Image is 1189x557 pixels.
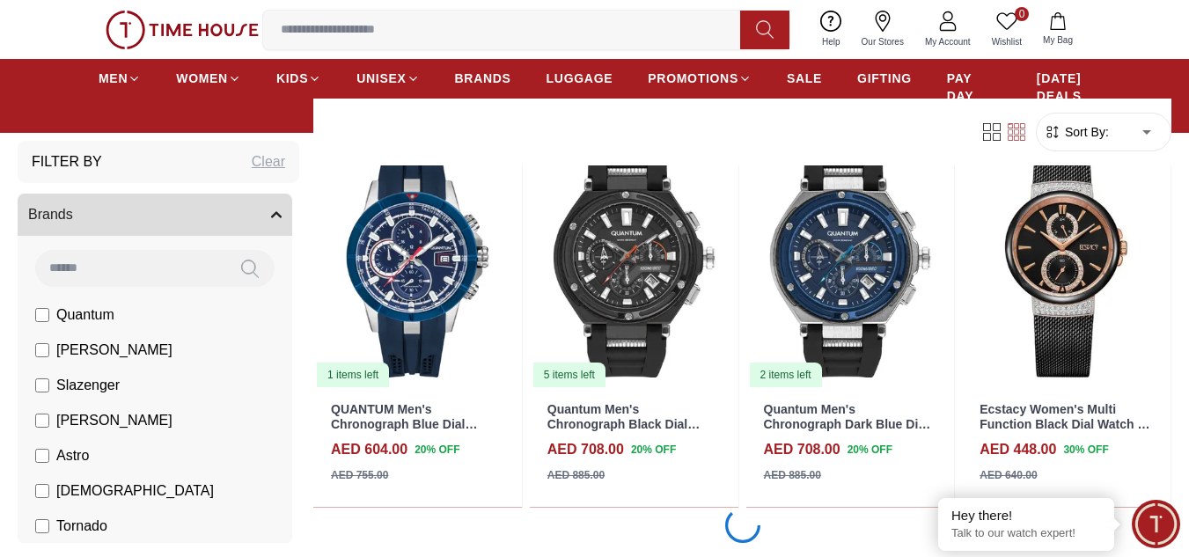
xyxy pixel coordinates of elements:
[851,7,914,52] a: Our Stores
[547,62,613,94] a: LUGGAGE
[455,70,511,87] span: BRANDS
[533,363,606,387] div: 5 items left
[35,308,49,322] input: Quantum
[815,35,848,48] span: Help
[981,7,1032,52] a: 0Wishlist
[35,519,49,533] input: Tornado
[56,445,89,466] span: Astro
[35,414,49,428] input: [PERSON_NAME]
[547,439,624,460] h4: AED 708.00
[980,402,1149,446] a: Ecstacy Women's Multi Function Black Dial Watch - E23603-KMBB
[980,439,1056,460] h4: AED 448.00
[18,194,292,236] button: Brands
[648,62,752,94] a: PROMOTIONS
[99,70,128,87] span: MEN
[455,62,511,94] a: BRANDS
[35,484,49,498] input: [DEMOGRAPHIC_DATA]
[951,526,1101,541] p: Talk to our watch expert!
[648,70,738,87] span: PROMOTIONS
[331,402,477,446] a: QUANTUM Men's Chronograph Blue Dial Watch - HNG893.399
[1063,442,1108,458] span: 30 % OFF
[356,62,419,94] a: UNISEX
[1037,62,1090,112] a: [DATE] DEALS
[276,62,321,94] a: KIDS
[746,127,955,389] a: Quantum Men's Chronograph Dark Blue Dial Watch - HNG1010.3912 items left
[1044,123,1109,141] button: Sort By:
[547,70,613,87] span: LUGGAGE
[530,127,738,389] a: Quantum Men's Chronograph Black Dial Watch - HNG1010.6515 items left
[787,70,822,87] span: SALE
[530,127,738,389] img: Quantum Men's Chronograph Black Dial Watch - HNG1010.651
[56,480,214,502] span: [DEMOGRAPHIC_DATA]
[1061,123,1109,141] span: Sort By:
[56,410,172,431] span: [PERSON_NAME]
[252,151,285,172] div: Clear
[1132,500,1180,548] div: Chat Widget
[631,442,676,458] span: 20 % OFF
[32,151,102,172] h3: Filter By
[176,62,241,94] a: WOMEN
[35,378,49,392] input: Slazenger
[356,70,406,87] span: UNISEX
[962,127,1171,389] img: Ecstacy Women's Multi Function Black Dial Watch - E23603-KMBB
[848,442,892,458] span: 20 % OFF
[857,62,912,94] a: GIFTING
[313,127,522,389] img: QUANTUM Men's Chronograph Blue Dial Watch - HNG893.399
[1037,70,1090,105] span: [DATE] DEALS
[56,516,107,537] span: Tornado
[176,70,228,87] span: WOMEN
[1036,33,1080,47] span: My Bag
[764,439,840,460] h4: AED 708.00
[947,70,1002,122] span: PAY DAY SALE
[918,35,978,48] span: My Account
[985,35,1029,48] span: Wishlist
[331,439,407,460] h4: AED 604.00
[99,62,141,94] a: MEN
[317,363,389,387] div: 1 items left
[947,62,1002,129] a: PAY DAY SALE
[331,467,388,483] div: AED 755.00
[787,62,822,94] a: SALE
[857,70,912,87] span: GIFTING
[35,343,49,357] input: [PERSON_NAME]
[1032,9,1083,50] button: My Bag
[746,127,955,389] img: Quantum Men's Chronograph Dark Blue Dial Watch - HNG1010.391
[28,204,73,225] span: Brands
[547,467,605,483] div: AED 885.00
[855,35,911,48] span: Our Stores
[56,340,172,361] span: [PERSON_NAME]
[56,304,114,326] span: Quantum
[764,467,821,483] div: AED 885.00
[750,363,822,387] div: 2 items left
[313,127,522,389] a: QUANTUM Men's Chronograph Blue Dial Watch - HNG893.3991 items left
[980,467,1037,483] div: AED 640.00
[764,402,931,446] a: Quantum Men's Chronograph Dark Blue Dial Watch - HNG1010.391
[415,442,459,458] span: 20 % OFF
[276,70,308,87] span: KIDS
[1015,7,1029,21] span: 0
[56,375,120,396] span: Slazenger
[951,507,1101,524] div: Hey there!
[35,449,49,463] input: Astro
[547,402,700,446] a: Quantum Men's Chronograph Black Dial Watch - HNG1010.651
[811,7,851,52] a: Help
[106,11,259,49] img: ...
